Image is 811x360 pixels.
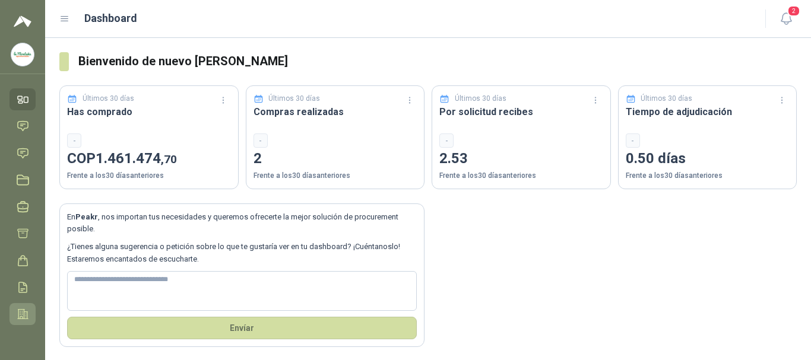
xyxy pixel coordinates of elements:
[67,241,417,265] p: ¿Tienes alguna sugerencia o petición sobre lo que te gustaría ver en tu dashboard? ¡Cuéntanoslo! ...
[83,93,134,104] p: Últimos 30 días
[254,148,417,170] p: 2
[626,170,790,181] p: Frente a los 30 días anteriores
[455,93,506,104] p: Últimos 30 días
[67,133,81,148] div: -
[11,43,34,66] img: Company Logo
[626,133,640,148] div: -
[775,8,797,30] button: 2
[84,10,137,27] h1: Dashboard
[787,5,800,17] span: 2
[439,133,454,148] div: -
[78,52,797,71] h3: Bienvenido de nuevo [PERSON_NAME]
[268,93,320,104] p: Últimos 30 días
[439,104,603,119] h3: Por solicitud recibes
[161,152,177,166] span: ,70
[641,93,692,104] p: Últimos 30 días
[96,150,177,167] span: 1.461.474
[254,133,268,148] div: -
[67,104,231,119] h3: Has comprado
[67,148,231,170] p: COP
[439,148,603,170] p: 2.53
[626,104,790,119] h3: Tiempo de adjudicación
[75,212,98,221] b: Peakr
[67,170,231,181] p: Frente a los 30 días anteriores
[439,170,603,181] p: Frente a los 30 días anteriores
[626,148,790,170] p: 0.50 días
[67,211,417,235] p: En , nos importan tus necesidades y queremos ofrecerte la mejor solución de procurement posible.
[254,104,417,119] h3: Compras realizadas
[254,170,417,181] p: Frente a los 30 días anteriores
[14,14,31,28] img: Logo peakr
[67,317,417,339] button: Envíar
